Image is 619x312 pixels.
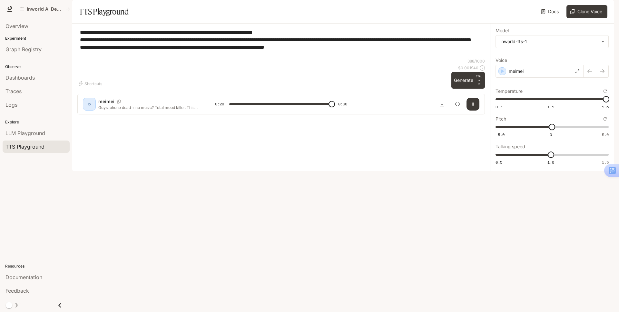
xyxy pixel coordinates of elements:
[114,100,123,103] button: Copy Voice ID
[496,132,505,137] span: -5.0
[496,35,608,48] div: inworld-tts-1
[500,38,598,45] div: inworld-tts-1
[458,65,478,71] p: $ 0.001940
[496,28,509,33] p: Model
[467,58,485,64] p: 388 / 1000
[496,160,502,165] span: 0.5
[602,132,609,137] span: 5.0
[547,104,554,110] span: 1.1
[602,160,609,165] span: 1.5
[17,3,73,15] button: All workspaces
[338,101,347,107] span: 0:30
[451,98,464,111] button: Inspect
[550,132,552,137] span: 0
[215,101,224,107] span: 0:29
[602,115,609,122] button: Reset to default
[98,98,114,105] p: meimei
[602,88,609,95] button: Reset to default
[79,5,129,18] h1: TTS Playground
[84,99,94,109] div: D
[566,5,607,18] button: Clone Voice
[496,58,507,63] p: Voice
[547,160,554,165] span: 1.0
[451,72,485,89] button: GenerateCTRL +⏎
[476,74,482,82] p: CTRL +
[496,117,506,121] p: Pitch
[540,5,561,18] a: Docs
[496,104,502,110] span: 0.7
[98,105,200,110] p: Guys, phone dead + no music? Total mood killer. This thing? Fixes both, under 20 bucks! Bluetooth...
[476,74,482,86] p: ⏎
[496,144,525,149] p: Talking speed
[77,78,105,89] button: Shortcuts
[27,6,63,12] p: Inworld AI Demos
[509,68,524,74] p: meimei
[436,98,448,111] button: Download audio
[496,89,523,93] p: Temperature
[602,104,609,110] span: 1.5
